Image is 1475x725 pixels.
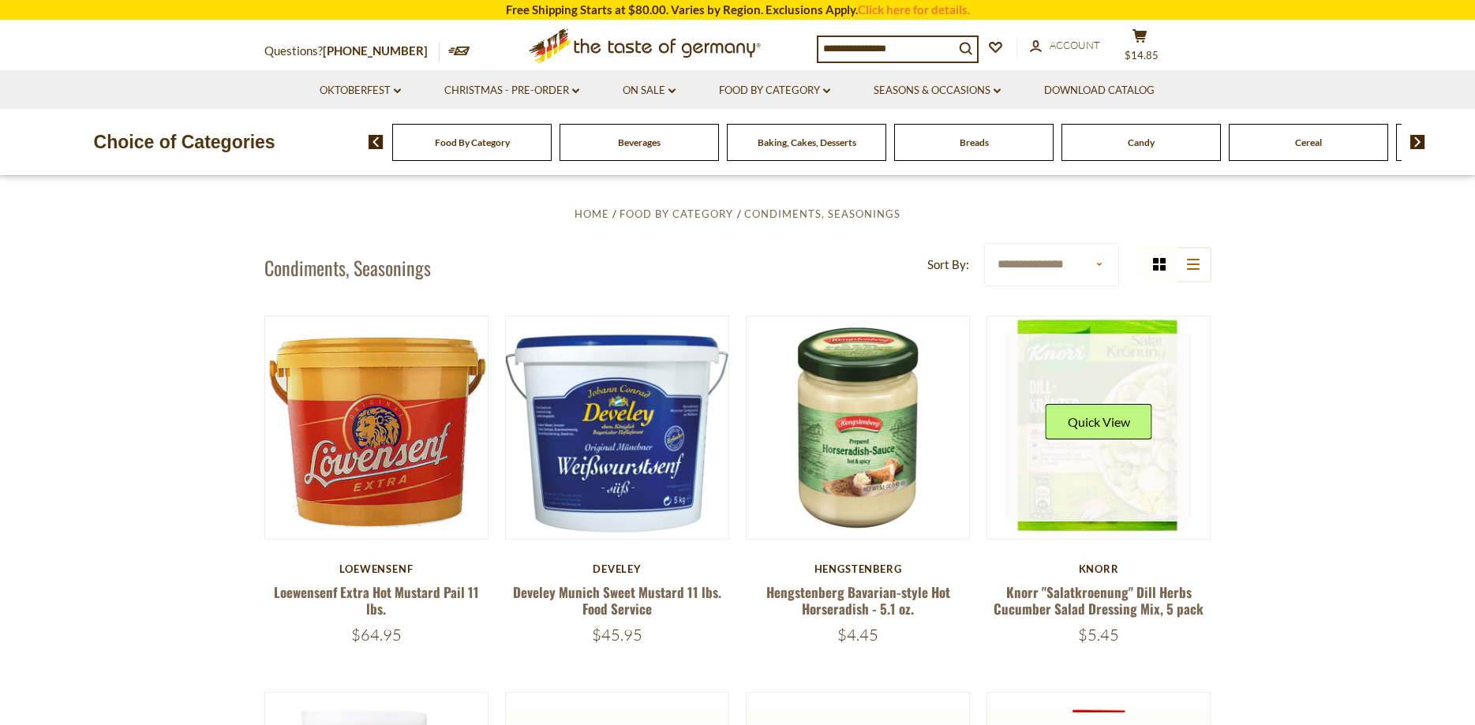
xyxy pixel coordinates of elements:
[264,256,431,279] h1: Condiments, Seasonings
[1128,136,1155,148] a: Candy
[1117,28,1164,68] button: $14.85
[1046,404,1152,439] button: Quick View
[513,582,721,618] a: Develey Munich Sweet Mustard 11 lbs. Food Service
[505,562,730,575] div: Develey
[986,562,1211,575] div: Knorr
[927,255,969,275] label: Sort By:
[506,316,729,540] img: Develey Munich Sweet Mustard 11 lbs. Food Service
[747,316,970,540] img: Hengstenberg Bavarian-style Hot Horseradish - 5.1 oz.
[719,82,830,99] a: Food By Category
[874,82,1001,99] a: Seasons & Occasions
[264,41,440,62] p: Questions?
[1044,82,1155,99] a: Download Catalog
[323,43,428,58] a: [PHONE_NUMBER]
[623,82,676,99] a: On Sale
[1295,136,1322,148] a: Cereal
[1050,39,1100,51] span: Account
[858,2,970,17] a: Click here for details.
[274,582,479,618] a: Loewensenf Extra Hot Mustard Pail 11 lbs.
[620,207,733,220] a: Food By Category
[758,136,856,148] a: Baking, Cakes, Desserts
[746,562,971,575] div: Hengstenberg
[1078,625,1119,645] span: $5.45
[994,582,1204,618] a: Knorr "Salatkroenung" Dill Herbs Cucumber Salad Dressing Mix, 5 pack
[444,82,579,99] a: Christmas - PRE-ORDER
[744,207,900,220] a: Condiments, Seasonings
[766,582,950,618] a: Hengstenberg Bavarian-style Hot Horseradish - 5.1 oz.
[1030,37,1100,54] a: Account
[592,625,642,645] span: $45.95
[1410,135,1425,149] img: next arrow
[369,135,384,149] img: previous arrow
[265,316,489,540] img: Loewensenf Extra Hot Mustard Pail 11 lbs.
[264,562,489,575] div: Loewensenf
[435,136,510,148] a: Food By Category
[320,82,401,99] a: Oktoberfest
[618,136,661,148] a: Beverages
[837,625,878,645] span: $4.45
[960,136,989,148] a: Breads
[987,316,1211,540] img: Knorr "Salatkroenung" Dill Herbs Cucumber Salad Dressing Mix, 5 pack
[351,625,402,645] span: $64.95
[1125,49,1159,62] span: $14.85
[575,207,609,220] a: Home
